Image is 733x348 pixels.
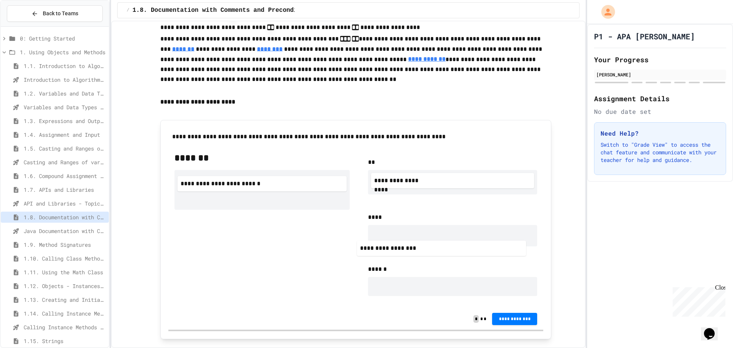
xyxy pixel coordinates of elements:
h1: P1 - APA [PERSON_NAME] [594,31,695,42]
h2: Your Progress [594,54,726,65]
p: Switch to "Grade View" to access the chat feature and communicate with your teacher for help and ... [601,141,720,164]
span: API and Libraries - Topic 1.7 [24,199,106,207]
span: 1.5. Casting and Ranges of Values [24,144,106,152]
span: 1.12. Objects - Instances of Classes [24,282,106,290]
span: 1.14. Calling Instance Methods [24,309,106,317]
span: 1. Using Objects and Methods [20,48,106,56]
span: 1.11. Using the Math Class [24,268,106,276]
span: 1.8. Documentation with Comments and Preconditions [132,6,316,15]
span: 1.13. Creating and Initializing Objects: Constructors [24,296,106,304]
span: 1.10. Calling Class Methods [24,254,106,262]
span: 1.7. APIs and Libraries [24,186,106,194]
h3: Need Help? [601,129,720,138]
div: My Account [593,3,617,21]
span: 1.4. Assignment and Input [24,131,106,139]
span: 1.8. Documentation with Comments and Preconditions [24,213,106,221]
span: 1.6. Compound Assignment Operators [24,172,106,180]
h2: Assignment Details [594,93,726,104]
span: 1.15. Strings [24,337,106,345]
span: Casting and Ranges of variables - Quiz [24,158,106,166]
span: Calling Instance Methods - Topic 1.14 [24,323,106,331]
span: 1.9. Method Signatures [24,241,106,249]
iframe: chat widget [701,317,725,340]
span: 0: Getting Started [20,34,106,42]
iframe: chat widget [670,284,725,317]
span: Back to Teams [43,10,78,18]
span: 1.1. Introduction to Algorithms, Programming, and Compilers [24,62,106,70]
button: Back to Teams [7,5,103,22]
span: 1.3. Expressions and Output [New] [24,117,106,125]
span: Variables and Data Types - Quiz [24,103,106,111]
span: Introduction to Algorithms, Programming, and Compilers [24,76,106,84]
span: 1.2. Variables and Data Types [24,89,106,97]
span: / [127,7,129,13]
span: Java Documentation with Comments - Topic 1.8 [24,227,106,235]
div: [PERSON_NAME] [596,71,724,78]
div: No due date set [594,107,726,116]
div: Chat with us now!Close [3,3,53,49]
